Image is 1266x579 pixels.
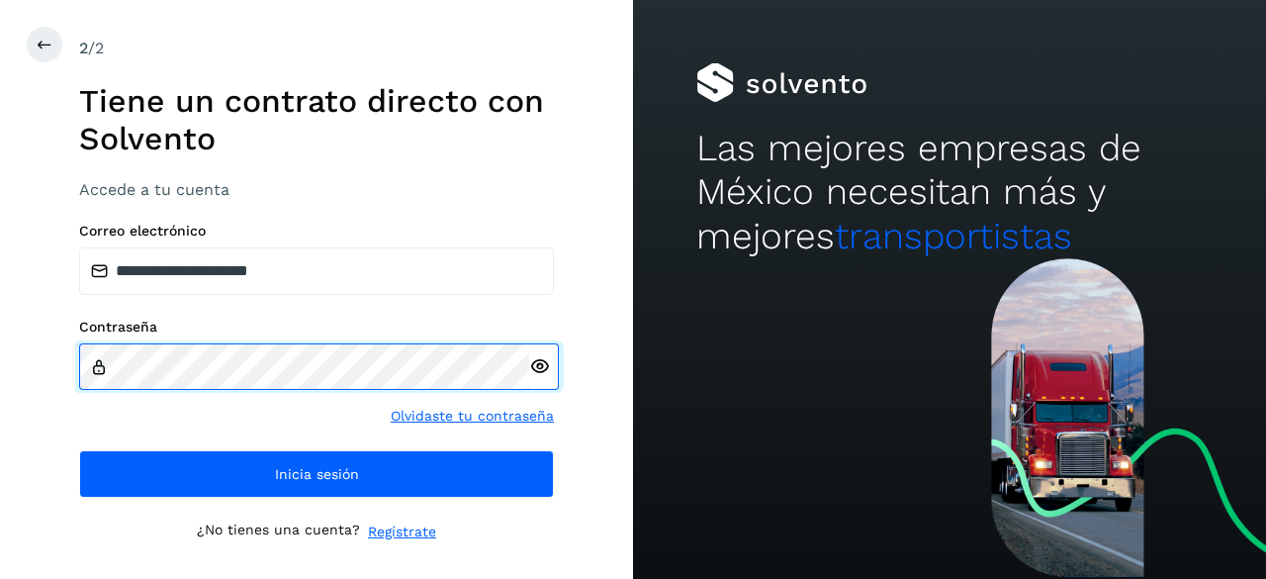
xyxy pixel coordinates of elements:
a: Olvidaste tu contraseña [391,406,554,427]
h3: Accede a tu cuenta [79,180,554,199]
p: ¿No tienes una cuenta? [197,522,360,542]
a: Regístrate [368,522,436,542]
span: transportistas [835,215,1072,257]
button: Inicia sesión [79,450,554,498]
label: Correo electrónico [79,223,554,240]
h1: Tiene un contrato directo con Solvento [79,82,554,158]
label: Contraseña [79,319,554,336]
h2: Las mejores empresas de México necesitan más y mejores [696,127,1203,258]
span: Inicia sesión [275,467,359,481]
